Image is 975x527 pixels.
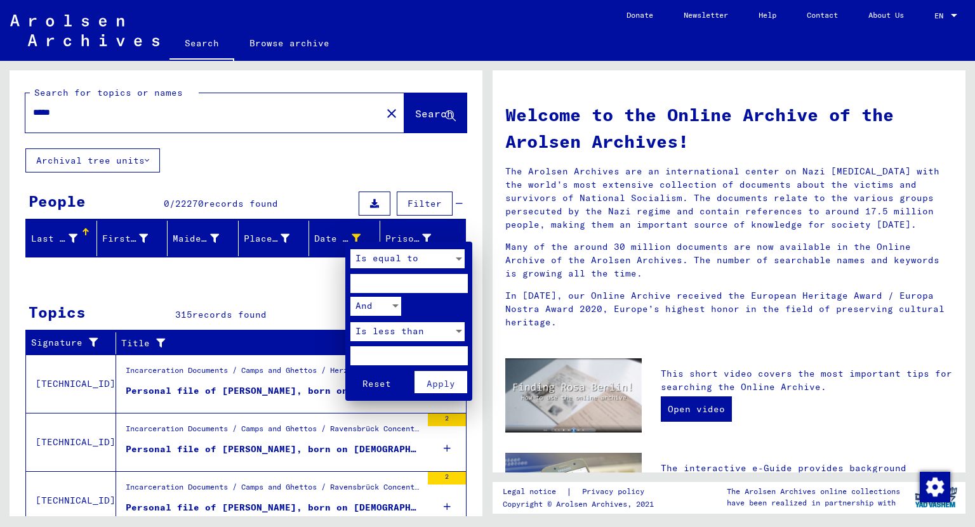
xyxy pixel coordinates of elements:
img: Zustimmung ändern [920,472,950,502]
span: Is less than [355,325,424,337]
button: Reset [350,371,403,393]
button: Apply [415,371,467,393]
span: Is equal to [355,252,418,264]
span: Apply [427,378,455,389]
span: Reset [362,378,391,389]
div: Zustimmung ändern [919,471,950,502]
span: And [355,300,373,311]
